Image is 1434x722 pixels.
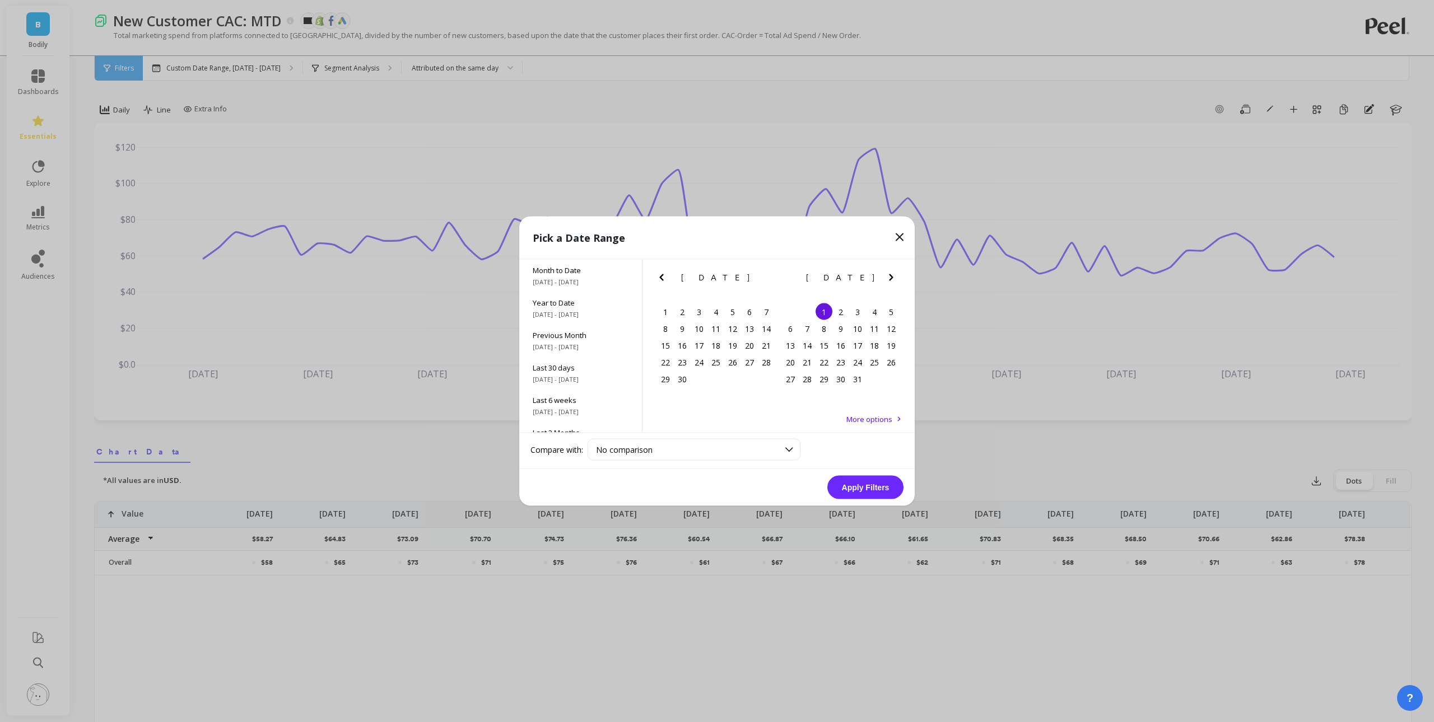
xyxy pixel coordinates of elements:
[691,354,707,371] div: Choose Tuesday, June 24th, 2025
[816,320,832,337] div: Choose Tuesday, July 8th, 2025
[782,354,799,371] div: Choose Sunday, July 20th, 2025
[849,337,866,354] div: Choose Thursday, July 17th, 2025
[866,320,883,337] div: Choose Friday, July 11th, 2025
[816,337,832,354] div: Choose Tuesday, July 15th, 2025
[741,320,758,337] div: Choose Friday, June 13th, 2025
[533,278,628,287] span: [DATE] - [DATE]
[657,337,674,354] div: Choose Sunday, June 15th, 2025
[533,375,628,384] span: [DATE] - [DATE]
[724,320,741,337] div: Choose Thursday, June 12th, 2025
[741,337,758,354] div: Choose Friday, June 20th, 2025
[724,303,741,320] div: Choose Thursday, June 5th, 2025
[707,320,724,337] div: Choose Wednesday, June 11th, 2025
[782,320,799,337] div: Choose Sunday, July 6th, 2025
[849,303,866,320] div: Choose Thursday, July 3rd, 2025
[760,271,777,289] button: Next Month
[827,476,904,499] button: Apply Filters
[799,371,816,387] div: Choose Monday, July 28th, 2025
[674,320,691,337] div: Choose Monday, June 9th, 2025
[724,354,741,371] div: Choose Thursday, June 26th, 2025
[533,407,628,416] span: [DATE] - [DATE]
[674,337,691,354] div: Choose Monday, June 16th, 2025
[674,303,691,320] div: Choose Monday, June 2nd, 2025
[674,354,691,371] div: Choose Monday, June 23rd, 2025
[707,354,724,371] div: Choose Wednesday, June 25th, 2025
[533,428,628,438] span: Last 3 Months
[782,337,799,354] div: Choose Sunday, July 13th, 2025
[866,354,883,371] div: Choose Friday, July 25th, 2025
[866,303,883,320] div: Choose Friday, July 4th, 2025
[741,303,758,320] div: Choose Friday, June 6th, 2025
[782,371,799,387] div: Choose Sunday, July 27th, 2025
[799,354,816,371] div: Choose Monday, July 21st, 2025
[799,337,816,354] div: Choose Monday, July 14th, 2025
[707,303,724,320] div: Choose Wednesday, June 4th, 2025
[533,310,628,319] span: [DATE] - [DATE]
[674,371,691,387] div: Choose Monday, June 30th, 2025
[832,354,849,371] div: Choose Wednesday, July 23rd, 2025
[533,330,628,340] span: Previous Month
[533,265,628,275] span: Month to Date
[866,337,883,354] div: Choose Friday, July 18th, 2025
[533,343,628,351] span: [DATE] - [DATE]
[596,444,653,455] span: No comparison
[884,271,902,289] button: Next Month
[657,303,674,320] div: Choose Sunday, June 1st, 2025
[849,354,866,371] div: Choose Thursday, July 24th, 2025
[832,320,849,337] div: Choose Wednesday, July 9th, 2025
[816,354,832,371] div: Choose Tuesday, July 22nd, 2025
[883,337,900,354] div: Choose Saturday, July 19th, 2025
[691,303,707,320] div: Choose Tuesday, June 3rd, 2025
[782,303,900,387] div: month 2025-07
[724,337,741,354] div: Choose Thursday, June 19th, 2025
[883,354,900,371] div: Choose Saturday, July 26th, 2025
[655,271,673,289] button: Previous Month
[707,337,724,354] div: Choose Wednesday, June 18th, 2025
[530,444,583,455] label: Compare with:
[758,354,775,371] div: Choose Saturday, June 28th, 2025
[846,414,892,424] span: More options
[816,371,832,387] div: Choose Tuesday, July 29th, 2025
[691,337,707,354] div: Choose Tuesday, June 17th, 2025
[758,337,775,354] div: Choose Saturday, June 21st, 2025
[533,230,625,246] p: Pick a Date Range
[533,363,628,373] span: Last 30 days
[657,371,674,387] div: Choose Sunday, June 29th, 2025
[533,298,628,308] span: Year to Date
[806,273,876,282] span: [DATE]
[883,303,900,320] div: Choose Saturday, July 5th, 2025
[1397,685,1423,711] button: ?
[533,395,628,405] span: Last 6 weeks
[758,320,775,337] div: Choose Saturday, June 14th, 2025
[657,303,775,387] div: month 2025-06
[832,337,849,354] div: Choose Wednesday, July 16th, 2025
[657,354,674,371] div: Choose Sunday, June 22nd, 2025
[832,371,849,387] div: Choose Wednesday, July 30th, 2025
[799,320,816,337] div: Choose Monday, July 7th, 2025
[883,320,900,337] div: Choose Saturday, July 12th, 2025
[1407,690,1413,706] span: ?
[657,320,674,337] div: Choose Sunday, June 8th, 2025
[832,303,849,320] div: Choose Wednesday, July 2nd, 2025
[741,354,758,371] div: Choose Friday, June 27th, 2025
[681,273,751,282] span: [DATE]
[758,303,775,320] div: Choose Saturday, June 7th, 2025
[816,303,832,320] div: Choose Tuesday, July 1st, 2025
[691,320,707,337] div: Choose Tuesday, June 10th, 2025
[780,271,798,289] button: Previous Month
[849,320,866,337] div: Choose Thursday, July 10th, 2025
[849,371,866,387] div: Choose Thursday, July 31st, 2025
